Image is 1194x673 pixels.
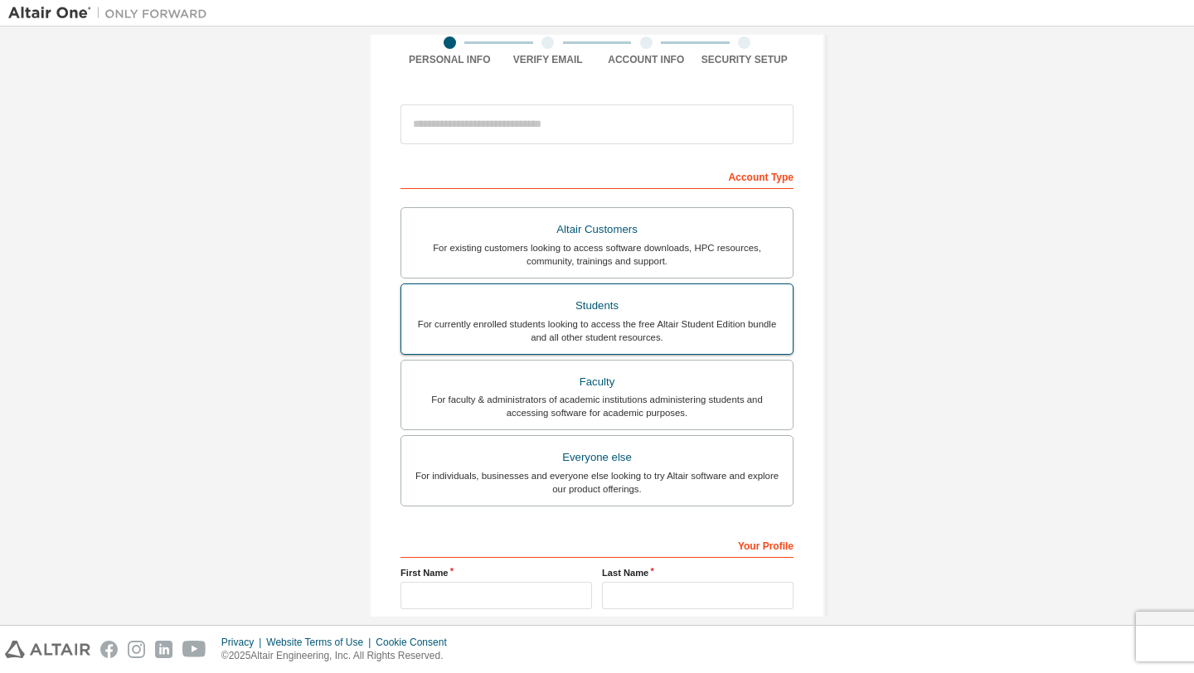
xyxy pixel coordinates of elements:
[182,641,206,658] img: youtube.svg
[128,641,145,658] img: instagram.svg
[411,317,783,344] div: For currently enrolled students looking to access the free Altair Student Edition bundle and all ...
[400,53,499,66] div: Personal Info
[597,53,696,66] div: Account Info
[400,566,592,579] label: First Name
[411,370,783,394] div: Faculty
[499,53,598,66] div: Verify Email
[411,218,783,241] div: Altair Customers
[400,531,794,558] div: Your Profile
[5,641,90,658] img: altair_logo.svg
[221,649,457,663] p: © 2025 Altair Engineering, Inc. All Rights Reserved.
[411,294,783,317] div: Students
[221,636,266,649] div: Privacy
[8,5,216,22] img: Altair One
[411,469,783,496] div: For individuals, businesses and everyone else looking to try Altair software and explore our prod...
[266,636,376,649] div: Website Terms of Use
[376,636,456,649] div: Cookie Consent
[602,566,794,579] label: Last Name
[411,393,783,419] div: For faculty & administrators of academic institutions administering students and accessing softwa...
[411,446,783,469] div: Everyone else
[696,53,794,66] div: Security Setup
[400,162,794,189] div: Account Type
[411,241,783,268] div: For existing customers looking to access software downloads, HPC resources, community, trainings ...
[155,641,172,658] img: linkedin.svg
[100,641,118,658] img: facebook.svg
